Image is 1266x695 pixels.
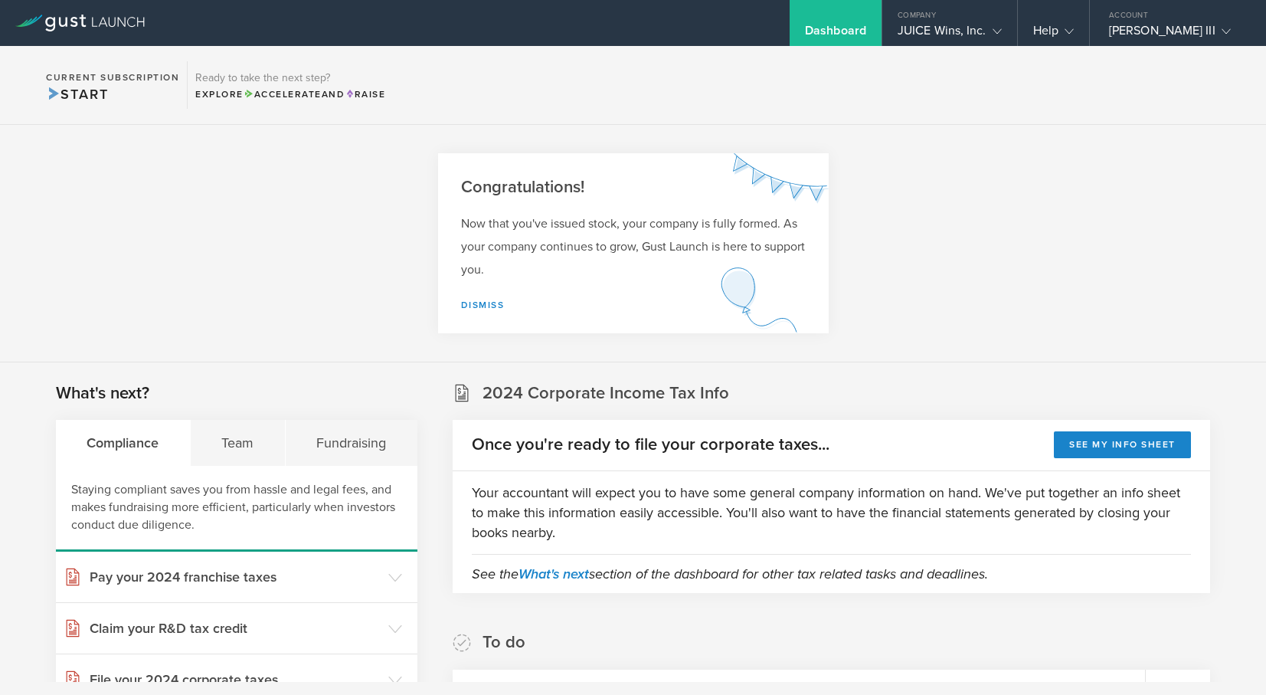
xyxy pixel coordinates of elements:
div: JUICE Wins, Inc. [898,23,1002,46]
h3: File your 2024 corporate taxes [90,670,381,690]
p: Now that you've issued stock, your company is fully formed. As your company continues to grow, Gu... [461,212,806,281]
div: Staying compliant saves you from hassle and legal fees, and makes fundraising more efficient, par... [56,466,417,552]
h3: Pay your 2024 franchise taxes [90,567,381,587]
h2: Current Subscription [46,73,179,82]
span: Accelerate [244,89,322,100]
a: What's next [519,566,589,582]
span: Start [46,86,108,103]
div: Fundraising [286,420,417,466]
span: and [244,89,345,100]
span: Raise [345,89,385,100]
div: [PERSON_NAME] III [1109,23,1239,46]
h2: What's next? [56,382,149,405]
h2: 2024 Corporate Income Tax Info [483,382,729,405]
div: Compliance [56,420,191,466]
button: See my info sheet [1054,431,1191,458]
h3: Ready to take the next step? [195,73,385,84]
h3: Claim your R&D tax credit [90,618,381,638]
h2: To do [483,631,525,654]
a: Dismiss [461,300,505,310]
h2: Once you're ready to file your corporate taxes... [472,434,829,456]
div: Team [191,420,286,466]
div: Dashboard [805,23,866,46]
div: Ready to take the next step?ExploreAccelerateandRaise [187,61,393,109]
h2: Congratulations! [461,176,806,198]
p: Your accountant will expect you to have some general company information on hand. We've put toget... [472,483,1191,543]
div: Explore [195,87,385,101]
div: Help [1033,23,1074,46]
em: See the section of the dashboard for other tax related tasks and deadlines. [472,566,988,582]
